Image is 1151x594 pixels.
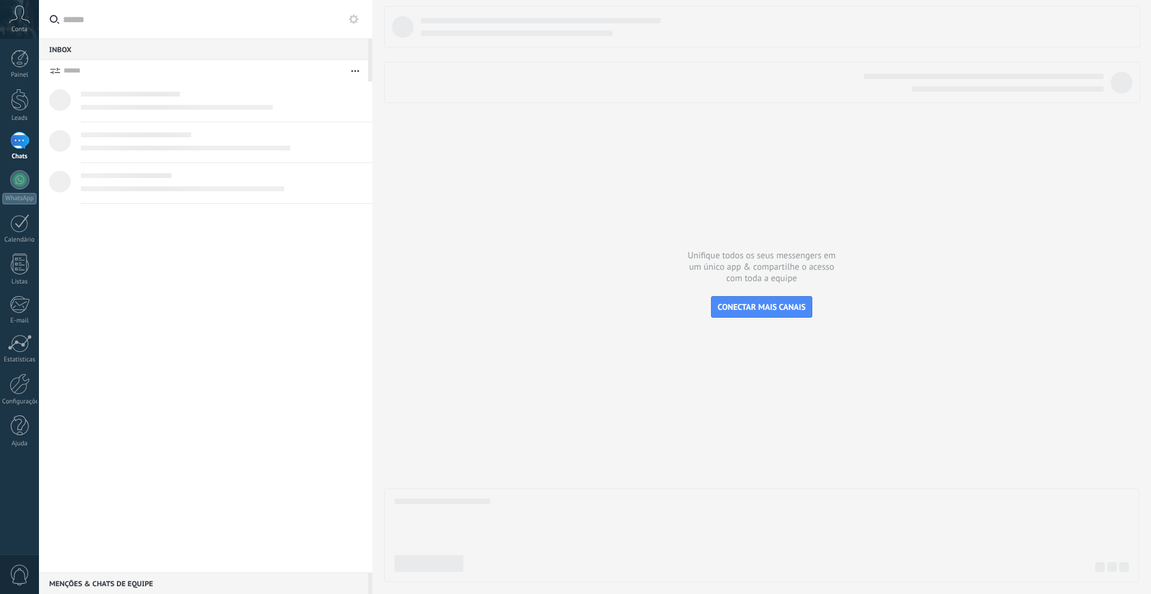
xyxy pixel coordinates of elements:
[2,356,37,364] div: Estatísticas
[2,317,37,325] div: E-mail
[2,153,37,161] div: Chats
[718,301,806,312] span: CONECTAR MAIS CANAIS
[711,296,812,318] button: CONECTAR MAIS CANAIS
[39,572,368,594] div: Menções & Chats de equipe
[2,398,37,406] div: Configurações
[39,38,368,60] div: Inbox
[11,26,28,34] span: Conta
[2,71,37,79] div: Painel
[2,440,37,448] div: Ajuda
[2,114,37,122] div: Leads
[2,278,37,286] div: Listas
[2,193,37,204] div: WhatsApp
[2,236,37,244] div: Calendário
